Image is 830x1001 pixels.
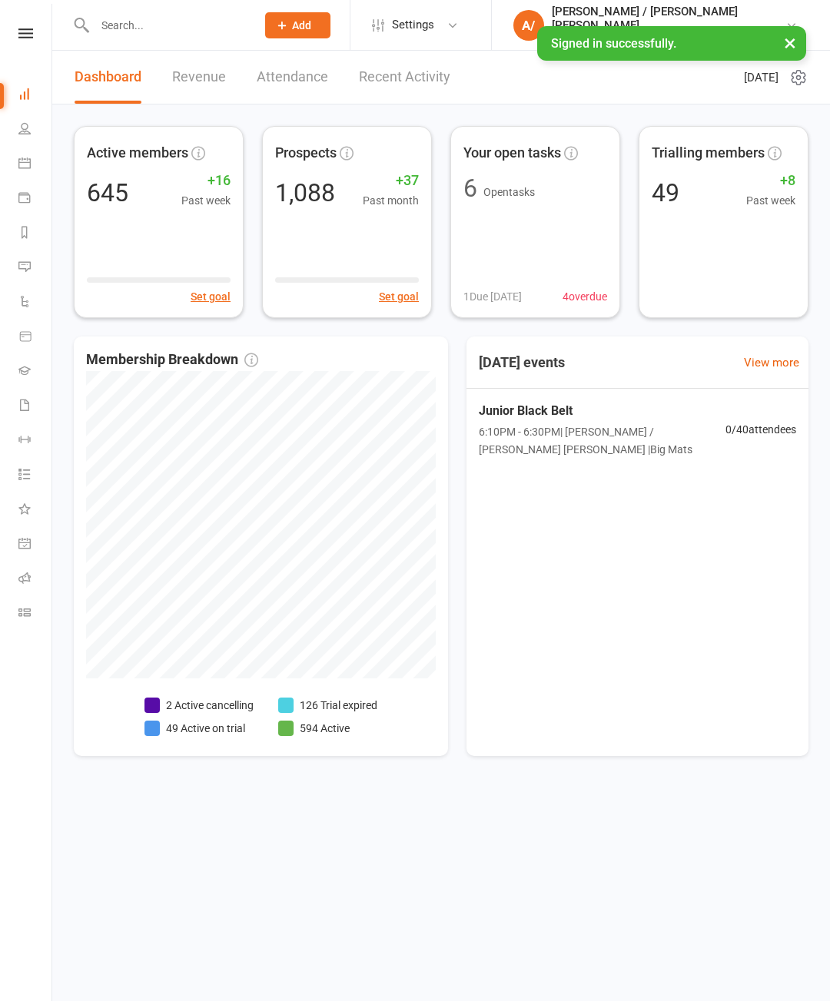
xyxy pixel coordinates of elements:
span: Active members [87,142,188,164]
input: Search... [90,15,245,36]
a: What's New [18,493,53,528]
a: Calendar [18,147,53,182]
span: Trialling members [652,142,765,164]
button: Set goal [191,288,231,305]
div: 645 [87,181,128,205]
a: View more [744,353,799,372]
span: +37 [363,170,419,192]
span: Your open tasks [463,142,561,164]
span: Add [292,19,311,31]
span: Past month [363,192,419,209]
div: A/ [513,10,544,41]
span: Settings [392,8,434,42]
a: Attendance [257,51,328,104]
div: [PERSON_NAME] / [PERSON_NAME] [PERSON_NAME] [552,5,786,32]
a: Reports [18,217,53,251]
span: 1 Due [DATE] [463,288,522,305]
div: 49 [652,181,679,205]
a: General attendance kiosk mode [18,528,53,562]
button: × [776,26,804,59]
span: 0 / 40 attendees [725,421,796,438]
span: Membership Breakdown [86,349,258,371]
a: Revenue [172,51,226,104]
a: Product Sales [18,320,53,355]
span: +8 [746,170,795,192]
li: 2 Active cancelling [144,697,254,714]
li: 49 Active on trial [144,720,254,737]
a: Class kiosk mode [18,597,53,631]
a: Roll call kiosk mode [18,562,53,597]
div: 6 [463,176,477,201]
span: +16 [181,170,231,192]
span: Past week [746,192,795,209]
span: 4 overdue [563,288,607,305]
span: Signed in successfully. [551,36,676,51]
a: Dashboard [18,78,53,113]
li: 594 Active [278,720,377,737]
button: Set goal [379,288,419,305]
h3: [DATE] events [466,349,577,376]
span: Open tasks [483,186,535,198]
button: Add [265,12,330,38]
a: Payments [18,182,53,217]
span: [DATE] [744,68,779,87]
span: Junior Black Belt [479,401,725,421]
span: Past week [181,192,231,209]
a: People [18,113,53,147]
span: Prospects [275,142,337,164]
a: Dashboard [75,51,141,104]
div: 1,088 [275,181,335,205]
a: Recent Activity [359,51,450,104]
span: 6:10PM - 6:30PM | [PERSON_NAME] / [PERSON_NAME] [PERSON_NAME] | Big Mats [479,423,725,458]
li: 126 Trial expired [278,697,377,714]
